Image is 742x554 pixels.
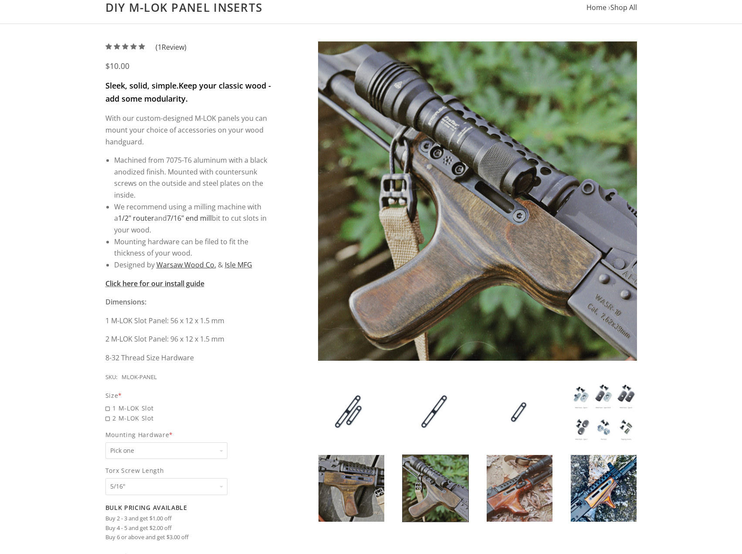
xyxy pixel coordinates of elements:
[167,213,212,223] a: 7/16" end mill
[105,373,117,382] div: SKU:
[403,379,468,445] img: DIY M-LOK Panel Inserts
[122,373,157,382] div: MLOK-PANEL
[156,41,186,53] span: ( Review)
[105,478,227,495] select: Torx Screw Length
[156,260,216,270] a: Warsaw Wood Co.
[118,213,154,223] a: 1/2" router
[105,465,272,475] span: Torx Screw Length
[105,390,272,400] div: Size
[114,236,272,259] li: Mounting hardware can be filed to fit the thickness of your wood.
[105,533,272,542] li: Buy 6 or above and get $3.00 off
[105,80,271,104] strong: Keep your classic wood - add some modularity.
[105,279,204,288] a: Click here for our install guide
[318,41,637,361] img: DIY M-LOK Panel Inserts
[105,315,272,327] p: 1 M-LOK Slot Panel: 56 x 12 x 1.5 mm
[105,113,267,146] span: With our custom-designed M-LOK panels you can mount your choice of accessories on your wood handg...
[105,80,179,91] strong: Sleek, solid, simple.
[571,379,637,445] img: DIY M-LOK Panel Inserts
[105,504,272,512] h2: Bulk Pricing Available
[105,0,637,15] h1: DIY M-LOK Panel Inserts
[114,154,272,201] li: Machined from 7075-T6 aluminum with a black anodized finish. Mounted with countersunk screws on t...
[105,352,272,364] p: 8-32 Thread Size Hardware
[105,413,272,423] span: 2 M-LOK Slot
[105,442,227,459] select: Mounting Hardware*
[487,455,552,522] img: DIY M-LOK Panel Inserts
[105,514,272,523] li: Buy 2 - 3 and get $1.00 off
[105,61,129,71] span: $10.00
[586,3,606,12] a: Home
[318,379,384,445] img: DIY M-LOK Panel Inserts
[403,455,468,522] img: DIY M-LOK Panel Inserts
[610,3,637,12] a: Shop All
[105,42,186,52] a: (1Review)
[105,523,272,533] li: Buy 4 - 5 and get $2.00 off
[225,260,252,270] a: Isle MFG
[105,403,272,413] span: 1 M-LOK Slot
[158,42,162,52] span: 1
[114,259,272,271] li: Designed by &
[105,297,146,307] strong: Dimensions:
[105,333,272,345] p: 2 M-LOK Slot Panel: 96 x 12 x 1.5 mm
[318,455,384,522] img: DIY M-LOK Panel Inserts
[105,430,272,440] span: Mounting Hardware
[114,201,272,236] li: We recommend using a milling machine with a and bit to cut slots in your wood.
[487,379,552,445] img: DIY M-LOK Panel Inserts
[608,2,637,14] li: ›
[571,455,637,522] img: DIY M-LOK Panel Inserts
